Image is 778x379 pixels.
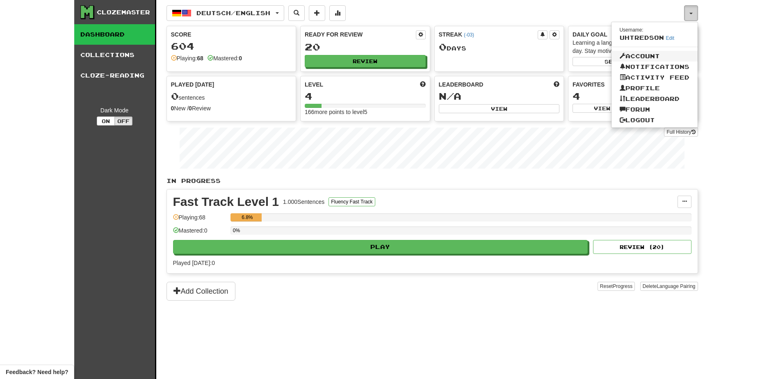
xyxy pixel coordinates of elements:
[611,83,698,94] a: Profile
[598,282,635,291] button: ResetProgress
[171,104,292,112] div: New / Review
[208,54,242,62] div: Mastered:
[171,41,292,51] div: 604
[283,198,324,206] div: 1.000 Sentences
[74,24,155,45] a: Dashboard
[305,42,426,52] div: 20
[305,108,426,116] div: 166 more points to level 5
[420,80,426,89] span: Score more points to level up
[197,55,203,62] strong: 68
[233,213,262,221] div: 6.8%
[305,55,426,67] button: Review
[611,62,698,72] a: Notifications
[664,128,698,137] a: Full History
[74,65,155,86] a: Cloze-Reading
[464,32,474,38] a: (-03)
[640,282,698,291] button: DeleteLanguage Pairing
[439,90,461,102] span: N/A
[329,5,346,21] button: More stats
[573,104,632,113] button: View
[611,104,698,115] a: Forum
[196,9,270,16] span: Deutsch / English
[666,35,675,41] a: Edit
[171,105,174,112] strong: 0
[288,5,305,21] button: Search sentences
[573,30,694,39] div: Daily Goal
[173,260,215,266] span: Played [DATE]: 0
[439,80,484,89] span: Leaderboard
[305,30,416,39] div: Ready for Review
[611,94,698,104] a: Leaderboard
[189,105,192,112] strong: 0
[613,283,632,289] span: Progress
[114,116,132,126] button: Off
[167,177,698,185] p: In Progress
[74,45,155,65] a: Collections
[657,283,695,289] span: Language Pairing
[611,115,698,126] a: Logout
[239,55,242,62] strong: 0
[97,116,115,126] button: On
[173,226,226,240] div: Mastered: 0
[439,41,447,53] span: 0
[620,27,643,33] small: Username:
[80,106,149,114] div: Dark Mode
[305,80,323,89] span: Level
[173,240,588,254] button: Play
[573,91,694,101] div: 4
[167,282,235,301] button: Add Collection
[329,197,375,206] button: Fluency Fast Track
[173,196,279,208] div: Fast Track Level 1
[171,54,203,62] div: Playing:
[611,72,698,83] a: Activity Feed
[305,91,426,101] div: 4
[171,80,214,89] span: Played [DATE]
[439,42,560,53] div: Day s
[171,90,179,102] span: 0
[593,240,691,254] button: Review (20)
[573,57,694,66] button: Seta dailygoal
[573,80,694,89] div: Favorites
[167,5,284,21] button: Deutsch/English
[173,213,226,227] div: Playing: 68
[573,39,694,55] div: Learning a language requires practice every day. Stay motivated!
[171,91,292,102] div: sentences
[6,368,68,376] span: Open feedback widget
[309,5,325,21] button: Add sentence to collection
[620,34,664,41] span: Uhtredson
[171,30,292,39] div: Score
[439,104,560,113] button: View
[97,8,150,16] div: Clozemaster
[439,30,538,39] div: Streak
[611,51,698,62] a: Account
